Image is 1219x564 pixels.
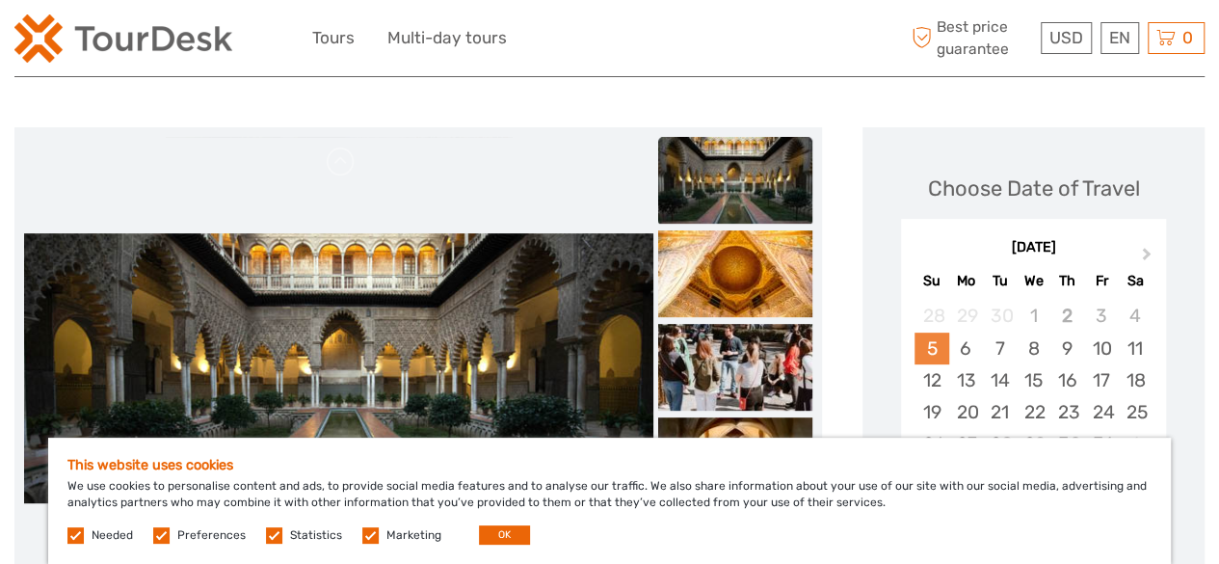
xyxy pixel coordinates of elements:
[914,333,948,364] div: Choose Sunday, October 5th, 2025
[983,364,1017,396] div: Choose Tuesday, October 14th, 2025
[312,24,355,52] a: Tours
[1118,396,1152,428] div: Choose Saturday, October 25th, 2025
[177,527,246,544] label: Preferences
[907,300,1159,492] div: month 2025-10
[658,137,812,224] img: d2f66d703956462385ea9845dc578276_slider_thumbnail.jpeg
[1084,268,1118,294] div: Fr
[1084,396,1118,428] div: Choose Friday, October 24th, 2025
[983,428,1017,460] div: Choose Tuesday, October 28th, 2025
[907,16,1036,59] span: Best price guarantee
[1017,428,1050,460] div: Choose Wednesday, October 29th, 2025
[914,300,948,332] div: Not available Sunday, September 28th, 2025
[949,428,983,460] div: Choose Monday, October 27th, 2025
[983,268,1017,294] div: Tu
[1017,300,1050,332] div: Not available Wednesday, October 1st, 2025
[1118,428,1152,460] div: Choose Saturday, November 1st, 2025
[1049,28,1083,47] span: USD
[1050,268,1084,294] div: Th
[24,233,653,503] img: d2f66d703956462385ea9845dc578276_main_slider.jpeg
[983,300,1017,332] div: Not available Tuesday, September 30th, 2025
[14,14,232,63] img: 2254-3441b4b5-4e5f-4d00-b396-31f1d84a6ebf_logo_small.png
[1050,300,1084,332] div: Not available Thursday, October 2nd, 2025
[48,438,1171,564] div: We use cookies to personalise content and ads, to provide social media features and to analyse ou...
[901,238,1166,258] div: [DATE]
[1084,428,1118,460] div: Choose Friday, October 31st, 2025
[1179,28,1196,47] span: 0
[1017,396,1050,428] div: Choose Wednesday, October 22nd, 2025
[1118,364,1152,396] div: Choose Saturday, October 18th, 2025
[1084,300,1118,332] div: Not available Friday, October 3rd, 2025
[914,268,948,294] div: Su
[949,364,983,396] div: Choose Monday, October 13th, 2025
[1118,268,1152,294] div: Sa
[658,324,812,411] img: f6c67d75a8c84ad4aa3b9e7a02704cdb_slider_thumbnail.jpeg
[983,333,1017,364] div: Choose Tuesday, October 7th, 2025
[1017,364,1050,396] div: Choose Wednesday, October 15th, 2025
[27,34,218,49] p: We're away right now. Please check back later!
[222,30,245,53] button: Open LiveChat chat widget
[1050,333,1084,364] div: Choose Thursday, October 9th, 2025
[67,457,1152,473] h5: This website uses cookies
[1084,333,1118,364] div: Choose Friday, October 10th, 2025
[92,527,133,544] label: Needed
[290,527,342,544] label: Statistics
[1017,333,1050,364] div: Choose Wednesday, October 8th, 2025
[1100,22,1139,54] div: EN
[479,525,530,545] button: OK
[1118,333,1152,364] div: Choose Saturday, October 11th, 2025
[1050,396,1084,428] div: Choose Thursday, October 23rd, 2025
[1084,364,1118,396] div: Choose Friday, October 17th, 2025
[983,396,1017,428] div: Choose Tuesday, October 21st, 2025
[1050,364,1084,396] div: Choose Thursday, October 16th, 2025
[658,230,812,317] img: 18fde02910a943cbbff8d5a3d04bb984_slider_thumbnail.jpeg
[949,396,983,428] div: Choose Monday, October 20th, 2025
[928,174,1140,203] div: Choose Date of Travel
[387,24,507,52] a: Multi-day tours
[949,300,983,332] div: Not available Monday, September 29th, 2025
[1050,428,1084,460] div: Choose Thursday, October 30th, 2025
[949,268,983,294] div: Mo
[386,527,441,544] label: Marketing
[949,333,983,364] div: Choose Monday, October 6th, 2025
[1118,300,1152,332] div: Not available Saturday, October 4th, 2025
[1017,268,1050,294] div: We
[914,428,948,460] div: Choose Sunday, October 26th, 2025
[658,417,812,504] img: f79a882304834bea87b55e57be2d8fe5_slider_thumbnail.jpeg
[914,396,948,428] div: Choose Sunday, October 19th, 2025
[914,364,948,396] div: Choose Sunday, October 12th, 2025
[1133,243,1164,274] button: Next Month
